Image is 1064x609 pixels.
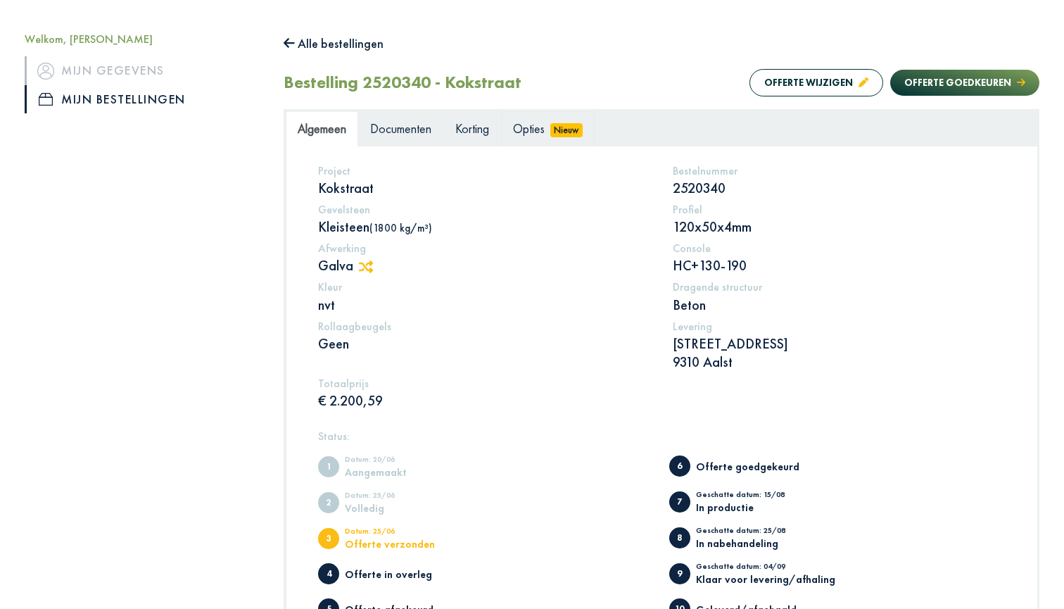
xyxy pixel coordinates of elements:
[318,218,652,236] p: Kleisteen
[673,164,1006,177] h5: Bestelnummer
[696,491,812,502] div: Geschatte datum: 15/08
[696,563,835,574] div: Geschatte datum: 04/09
[696,461,812,472] div: Offerte goedgekeurd
[673,320,1006,333] h5: Levering
[318,296,652,314] p: nvt
[318,429,1006,443] h5: Status:
[673,334,1006,371] p: [STREET_ADDRESS] 9310 Aalst
[669,563,690,584] span: Klaar voor levering/afhaling
[673,218,1006,236] p: 120x50x4mm
[318,280,652,294] h5: Kleur
[318,179,652,197] p: Kokstraat
[284,32,384,55] button: Alle bestellingen
[669,527,690,548] span: In nabehandeling
[696,574,835,584] div: Klaar voor levering/afhaling
[673,203,1006,216] h5: Profiel
[550,123,583,137] span: Nieuw
[673,296,1006,314] p: Beton
[345,503,461,513] div: Volledig
[25,56,262,84] a: iconMijn gegevens
[345,539,461,549] div: Offerte verzonden
[673,280,1006,294] h5: Dragende structuur
[318,492,339,513] span: Volledig
[673,241,1006,255] h5: Console
[345,569,461,579] div: Offerte in overleg
[39,93,53,106] img: icon
[286,111,1037,146] ul: Tabs
[318,563,339,584] span: Offerte in overleg
[318,391,652,410] p: € 2.200,59
[669,491,690,513] span: In productie
[890,70,1039,96] button: Offerte goedkeuren
[370,120,431,137] span: Documenten
[513,120,545,137] span: Opties
[284,73,521,93] h2: Bestelling 2520340 - Kokstraat
[669,456,690,477] span: Offerte goedgekeurd
[345,527,461,539] div: Datum: 25/06
[318,203,652,216] h5: Gevelsteen
[696,527,812,538] div: Geschatte datum: 25/08
[25,85,262,113] a: iconMijn bestellingen
[696,502,812,513] div: In productie
[345,467,461,477] div: Aangemaakt
[318,334,652,353] p: Geen
[25,32,262,46] h5: Welkom, [PERSON_NAME]
[318,164,652,177] h5: Project
[37,63,54,80] img: icon
[298,120,346,137] span: Algemeen
[318,320,652,333] h5: Rollaagbeugels
[318,528,339,549] span: Offerte verzonden
[673,179,1006,197] p: 2520340
[369,221,432,234] span: (1800 kg/m³)
[455,120,489,137] span: Korting
[749,69,883,96] button: Offerte wijzigen
[696,538,812,548] div: In nabehandeling
[318,456,339,477] span: Aangemaakt
[318,377,652,390] h5: Totaalprijs
[318,241,652,255] h5: Afwerking
[345,491,461,503] div: Datum: 25/06
[673,256,1006,275] p: HC+130-190
[345,456,461,467] div: Datum: 20/06
[318,256,652,275] p: Galva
